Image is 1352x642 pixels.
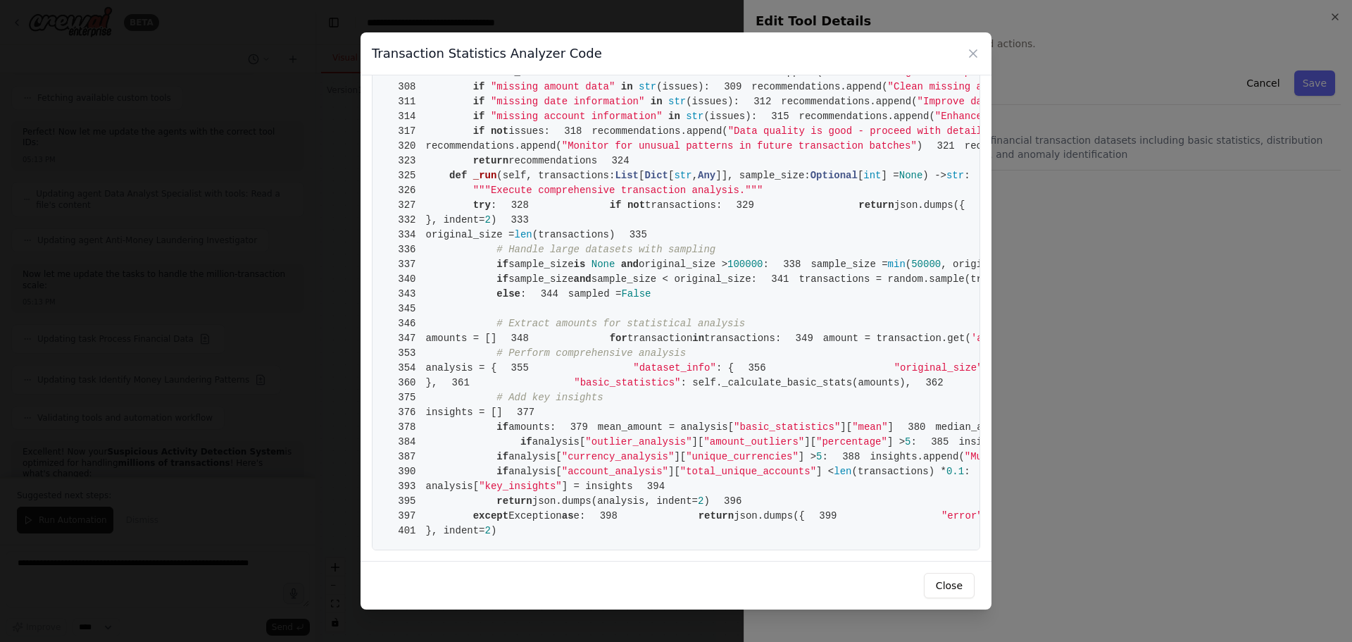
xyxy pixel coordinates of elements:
[384,333,496,344] span: amounts = []
[515,229,532,240] span: len
[627,199,645,211] span: not
[734,510,805,521] span: json.dumps({
[384,94,426,109] span: 311
[703,111,757,122] span: (issues):
[686,111,703,122] span: str
[496,170,502,181] span: (
[496,198,539,213] span: 328
[894,420,936,435] span: 380
[964,466,970,477] span: :
[905,436,910,447] span: 5
[621,81,633,92] span: in
[822,451,827,462] span: :
[941,259,1035,270] span: , original_size)
[651,96,663,107] span: in
[851,466,946,477] span: (transactions) *
[574,259,586,270] span: is
[739,94,782,109] span: 312
[496,259,508,270] span: if
[520,288,526,300] span: :
[781,331,823,346] span: 349
[823,333,971,344] span: amount = transaction.get(
[822,66,1225,78] span: "Consider using data sampling for faster analysis of large datasets"
[680,466,816,477] span: "total_unique_accounts"
[645,199,722,211] span: transactions:
[692,170,698,181] span: ,
[668,170,674,181] span: [
[644,170,668,181] span: Dict
[674,170,691,181] span: str
[384,361,426,376] span: 354
[633,362,716,374] span: "dataset_info"
[810,170,858,181] span: Optional
[687,66,822,78] span: recommendations.append(
[384,228,426,242] span: 334
[698,170,715,181] span: Any
[816,451,822,462] span: 5
[473,66,485,78] span: if
[769,257,811,272] span: 338
[887,436,905,447] span: ] >
[496,288,520,300] span: else
[437,376,480,390] span: 361
[799,451,816,462] span: ] >
[698,495,703,507] span: 2
[384,362,496,374] span: analysis = {
[473,155,508,166] span: return
[473,96,485,107] span: if
[668,96,686,107] span: str
[384,450,426,464] span: 387
[384,302,426,316] span: 345
[384,80,426,94] span: 308
[384,272,426,287] span: 340
[692,333,704,344] span: in
[496,273,508,285] span: if
[520,436,532,447] span: if
[384,479,426,494] span: 393
[384,376,426,390] span: 360
[384,124,426,139] span: 317
[591,259,615,270] span: None
[704,333,781,344] span: transactions:
[372,44,602,63] h3: Transaction Statistics Analyzer Code
[615,170,639,181] span: List
[888,421,894,433] span: ]
[473,81,485,92] span: if
[508,510,562,521] span: Exception
[384,198,426,213] span: 327
[870,451,964,462] span: insights.append(
[384,316,426,331] span: 346
[598,421,734,433] span: mean_amount = analysis[
[384,509,426,524] span: 397
[426,140,562,152] span: recommendations.append(
[757,272,799,287] span: 341
[965,198,1008,213] span: 330
[965,140,1101,152] span: recommendations.append(
[727,259,763,270] span: 100000
[734,361,776,376] span: 356
[828,450,870,464] span: 388
[591,125,727,137] span: recommendations.append(
[585,436,691,447] span: "outlier_analysis"
[763,259,768,270] span: :
[568,288,622,300] span: sampled =
[384,464,426,479] span: 390
[911,436,917,447] span: :
[384,407,503,418] span: insights = []
[946,170,964,181] span: str
[597,154,639,168] span: 324
[562,140,917,152] span: "Monitor for unusual patterns in future transaction batches"
[692,436,704,447] span: ][
[917,435,959,450] span: 385
[491,111,663,122] span: "missing account information"
[668,466,680,477] span: ][
[674,451,686,462] span: ][
[911,376,953,390] span: 362
[526,287,568,302] span: 344
[621,259,639,270] span: and
[496,451,508,462] span: if
[863,170,881,181] span: int
[799,111,935,122] span: recommendations.append(
[810,259,887,270] span: sample_size =
[384,435,426,450] span: 384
